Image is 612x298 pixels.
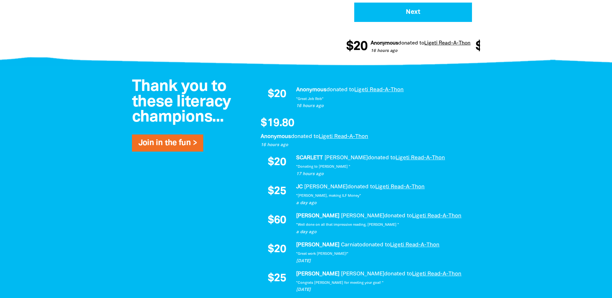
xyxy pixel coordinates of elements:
em: [PERSON_NAME] [341,214,384,218]
span: donated to [384,214,412,218]
span: donated to [397,41,423,45]
a: Ligeti Read-A-Thon [375,184,425,189]
span: $19.80 [261,118,294,129]
button: Pay with Credit Card [354,3,472,22]
em: "Great Job Rob" [296,97,324,101]
span: $20 [268,89,286,100]
em: Anonymous [296,87,326,92]
span: Next [363,9,463,15]
a: Ligeti Read-A-Thon [412,214,461,218]
a: Ligeti Read-A-Thon [354,87,404,92]
p: [DATE] [296,287,474,293]
em: SCARLETT [296,155,323,160]
a: Join in the fun > [138,139,197,147]
span: donated to [368,155,396,160]
span: donated to [362,243,390,247]
span: $25 [268,186,286,197]
em: Anonymous [369,41,397,45]
p: [DATE] [296,258,474,264]
div: Donation stream [346,36,480,57]
em: [PERSON_NAME] [304,184,347,189]
p: 16 hours ago [261,142,474,148]
span: donated to [326,87,354,92]
span: donated to [384,272,412,276]
span: donated to [291,134,319,139]
em: [PERSON_NAME] [296,272,339,276]
em: [PERSON_NAME] [296,214,339,218]
span: $60 [268,215,286,226]
p: 16 hours ago [369,48,469,55]
em: "Donating to [PERSON_NAME] " [296,165,350,168]
span: $19.80 [474,40,513,53]
em: [PERSON_NAME] [296,243,339,247]
p: 16 hours ago [296,103,474,109]
a: Ligeti Read-A-Thon [390,243,439,247]
em: [PERSON_NAME] [325,155,368,160]
span: Thank you to these literacy champions... [132,79,231,125]
em: Anonymous [261,134,291,139]
p: a day ago [296,229,474,235]
em: Carniato [341,243,362,247]
span: $25 [268,273,286,284]
em: JC [296,184,303,189]
span: $20 [268,244,286,255]
a: Ligeti Read-A-Thon [396,155,445,160]
p: 17 hours ago [296,171,474,177]
a: Ligeti Read-A-Thon [423,41,469,45]
span: $20 [345,40,366,53]
a: Ligeti Read-A-Thon [319,134,368,139]
em: "Well done on all that impressive reading, [PERSON_NAME] " [296,223,399,226]
a: Ligeti Read-A-Thon [412,272,461,276]
em: "Congrats [PERSON_NAME] for meeting your goal! " [296,281,384,284]
p: a day ago [296,200,474,206]
em: "Great work [PERSON_NAME]!" [296,252,348,255]
em: "[PERSON_NAME], making ILF Money" [296,194,361,197]
em: [PERSON_NAME] [341,272,384,276]
span: donated to [347,184,375,189]
span: $20 [268,157,286,168]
